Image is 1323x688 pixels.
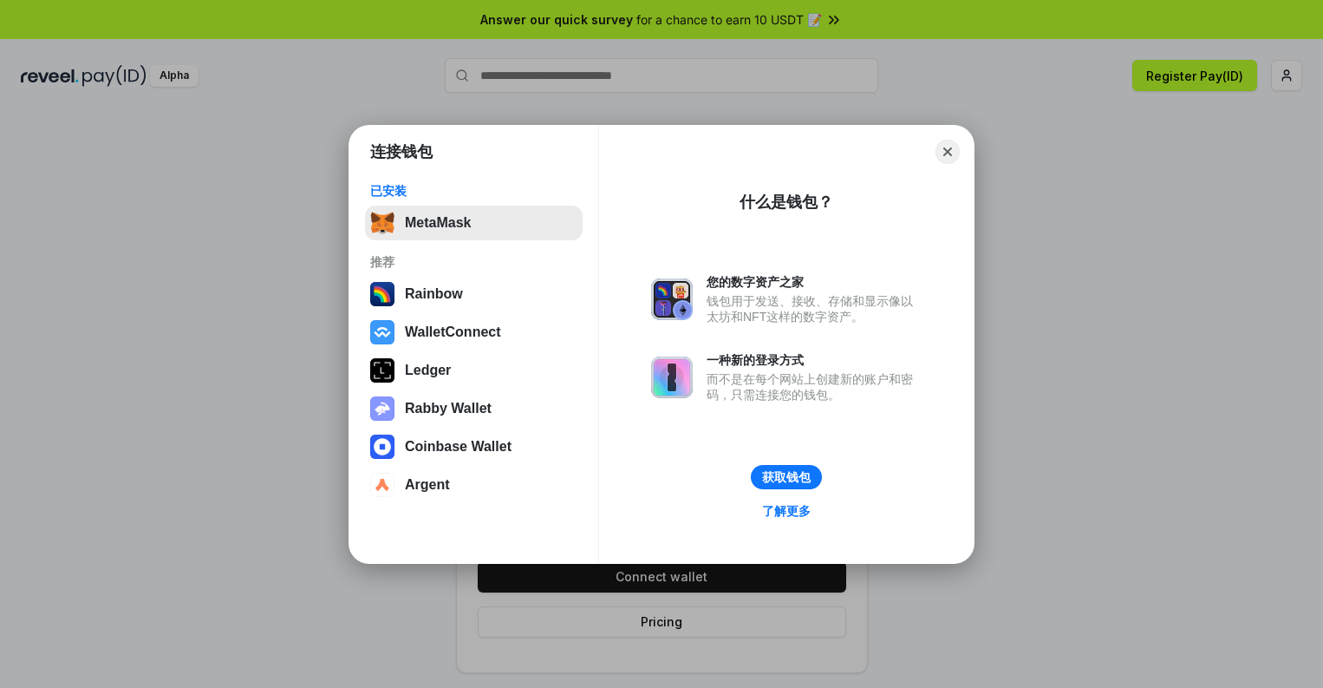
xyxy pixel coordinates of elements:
img: svg+xml,%3Csvg%20xmlns%3D%22http%3A%2F%2Fwww.w3.org%2F2000%2Fsvg%22%20fill%3D%22none%22%20viewBox... [651,357,693,398]
div: WalletConnect [405,324,501,340]
div: 一种新的登录方式 [707,352,922,368]
div: 推荐 [370,254,577,270]
div: Coinbase Wallet [405,439,512,455]
div: Rabby Wallet [405,401,492,416]
img: svg+xml,%3Csvg%20width%3D%2228%22%20height%3D%2228%22%20viewBox%3D%220%200%2028%2028%22%20fill%3D... [370,320,394,344]
button: Argent [365,468,583,502]
button: Rabby Wallet [365,391,583,426]
button: MetaMask [365,206,583,240]
button: Coinbase Wallet [365,429,583,464]
div: 了解更多 [762,503,811,519]
img: svg+xml,%3Csvg%20width%3D%22120%22%20height%3D%22120%22%20viewBox%3D%220%200%20120%20120%22%20fil... [370,282,394,306]
img: svg+xml,%3Csvg%20fill%3D%22none%22%20height%3D%2233%22%20viewBox%3D%220%200%2035%2033%22%20width%... [370,211,394,235]
img: svg+xml,%3Csvg%20xmlns%3D%22http%3A%2F%2Fwww.w3.org%2F2000%2Fsvg%22%20width%3D%2228%22%20height%3... [370,358,394,383]
img: svg+xml,%3Csvg%20xmlns%3D%22http%3A%2F%2Fwww.w3.org%2F2000%2Fsvg%22%20fill%3D%22none%22%20viewBox... [370,396,394,421]
div: 钱包用于发送、接收、存储和显示像以太坊和NFT这样的数字资产。 [707,293,922,324]
div: Rainbow [405,286,463,302]
button: Close [935,140,960,164]
button: 获取钱包 [751,465,822,489]
div: 获取钱包 [762,469,811,485]
img: svg+xml,%3Csvg%20width%3D%2228%22%20height%3D%2228%22%20viewBox%3D%220%200%2028%2028%22%20fill%3D... [370,435,394,459]
a: 了解更多 [752,500,821,522]
div: Argent [405,477,450,493]
div: 您的数字资产之家 [707,274,922,290]
div: 已安装 [370,183,577,199]
div: 什么是钱包？ [740,192,833,213]
button: Ledger [365,353,583,388]
div: Ledger [405,363,451,378]
button: Rainbow [365,277,583,311]
h1: 连接钱包 [370,141,433,162]
div: MetaMask [405,215,471,231]
div: 而不是在每个网站上创建新的账户和密码，只需连接您的钱包。 [707,371,922,403]
img: svg+xml,%3Csvg%20width%3D%2228%22%20height%3D%2228%22%20viewBox%3D%220%200%2028%2028%22%20fill%3D... [370,473,394,497]
button: WalletConnect [365,315,583,350]
img: svg+xml,%3Csvg%20xmlns%3D%22http%3A%2F%2Fwww.w3.org%2F2000%2Fsvg%22%20fill%3D%22none%22%20viewBox... [651,278,693,320]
